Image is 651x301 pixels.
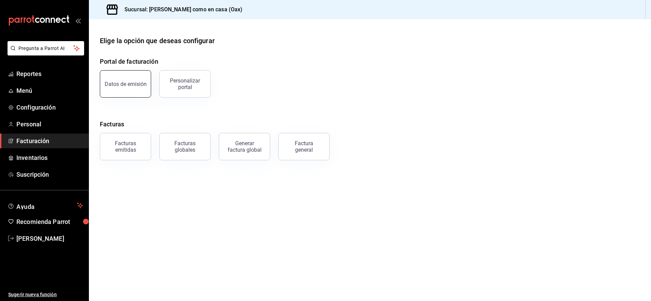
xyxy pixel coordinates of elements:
div: Generar factura global [227,140,262,153]
button: Personalizar portal [159,70,211,98]
div: Factura general [287,140,321,153]
button: Factura general [278,133,330,160]
span: Personal [16,120,83,129]
span: Suscripción [16,170,83,179]
button: Facturas emitidas [100,133,151,160]
h3: Sucursal: [PERSON_NAME] como en casa (Oax) [119,5,243,14]
button: Generar factura global [219,133,270,160]
span: Ayuda [16,201,74,210]
h4: Facturas [100,120,640,129]
div: Personalizar portal [164,77,206,90]
span: Recomienda Parrot [16,217,83,226]
h4: Portal de facturación [100,57,640,66]
button: Datos de emisión [100,70,151,98]
button: Pregunta a Parrot AI [8,41,84,55]
div: Datos de emisión [105,81,147,87]
div: Facturas emitidas [104,140,147,153]
a: Pregunta a Parrot AI [5,50,84,57]
button: Facturas globales [159,133,211,160]
span: Configuración [16,103,83,112]
div: Facturas globales [164,140,206,153]
span: Menú [16,86,83,95]
span: Reportes [16,69,83,78]
div: Elige la opción que deseas configurar [100,36,215,46]
span: Facturación [16,136,83,146]
span: Pregunta a Parrot AI [18,45,74,52]
span: Inventarios [16,153,83,162]
span: Sugerir nueva función [8,291,83,298]
span: [PERSON_NAME] [16,234,83,243]
button: open_drawer_menu [75,18,81,23]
